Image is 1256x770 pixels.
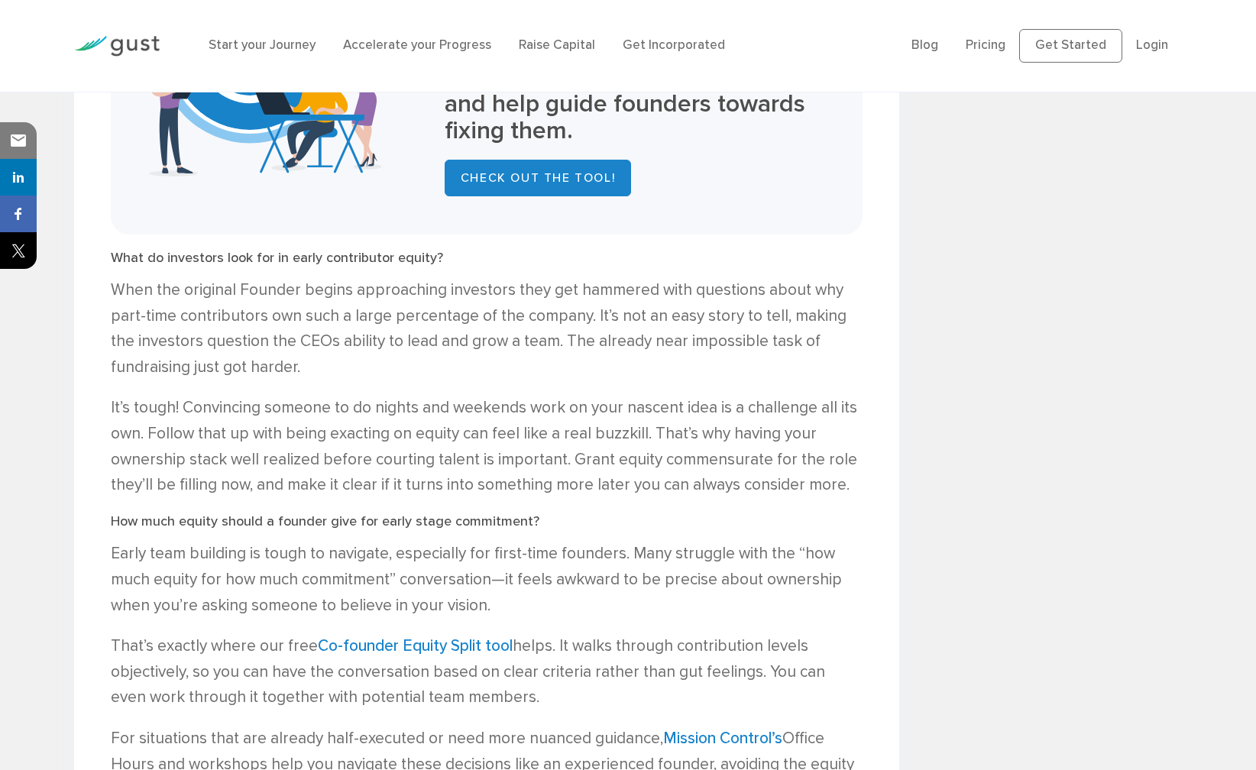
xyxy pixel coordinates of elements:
a: Accelerate your Progress [343,37,491,53]
h3: What do investors look for in early contributor equity? [111,250,863,267]
p: That’s exactly where our free helps. It walks through contribution levels objectively, so you can... [111,633,863,710]
p: It’s tough! Convincing someone to do nights and weekends work on your nascent idea is a challenge... [111,395,863,497]
img: Gust Logo [74,36,160,57]
a: Co-founder Equity Split tool [318,636,513,655]
a: Blog [911,37,938,53]
p: When the original Founder begins approaching investors they get hammered with questions about why... [111,277,863,380]
a: Check out the Tool! [445,160,631,196]
a: Get Incorporated [623,37,725,53]
a: Pricing [966,37,1005,53]
a: Login [1136,37,1168,53]
a: Get Started [1019,29,1122,63]
h3: How much equity should a founder give for early stage commitment? [111,513,863,530]
a: Raise Capital [519,37,595,53]
p: Early team building is tough to navigate, especially for first-time founders. Many struggle with ... [111,541,863,618]
a: Start your Journey [209,37,316,53]
a: Mission Control’s [663,729,782,748]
